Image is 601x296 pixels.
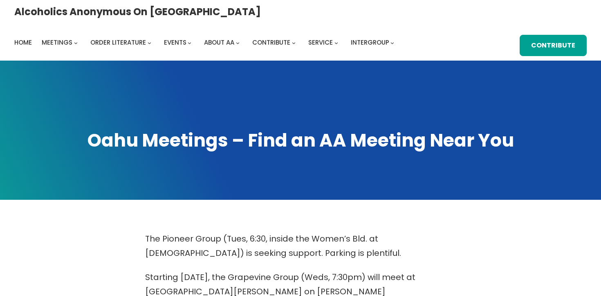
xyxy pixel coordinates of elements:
[351,38,389,47] span: Intergroup
[90,38,146,47] span: Order Literature
[14,128,587,153] h1: Oahu Meetings – Find an AA Meeting Near You
[14,37,397,48] nav: Intergroup
[42,38,72,47] span: Meetings
[164,38,186,47] span: Events
[14,3,261,20] a: Alcoholics Anonymous on [GEOGRAPHIC_DATA]
[292,41,296,44] button: Contribute submenu
[520,35,587,56] a: Contribute
[74,41,78,44] button: Meetings submenu
[14,37,32,48] a: Home
[236,41,240,44] button: About AA submenu
[42,37,72,48] a: Meetings
[14,38,32,47] span: Home
[252,37,290,48] a: Contribute
[308,37,333,48] a: Service
[145,232,456,260] p: The Pioneer Group (Tues, 6:30, inside the Women’s Bld. at [DEMOGRAPHIC_DATA]) is seeking support....
[204,38,234,47] span: About AA
[308,38,333,47] span: Service
[164,37,186,48] a: Events
[204,37,234,48] a: About AA
[252,38,290,47] span: Contribute
[390,41,394,44] button: Intergroup submenu
[188,41,191,44] button: Events submenu
[148,41,151,44] button: Order Literature submenu
[334,41,338,44] button: Service submenu
[351,37,389,48] a: Intergroup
